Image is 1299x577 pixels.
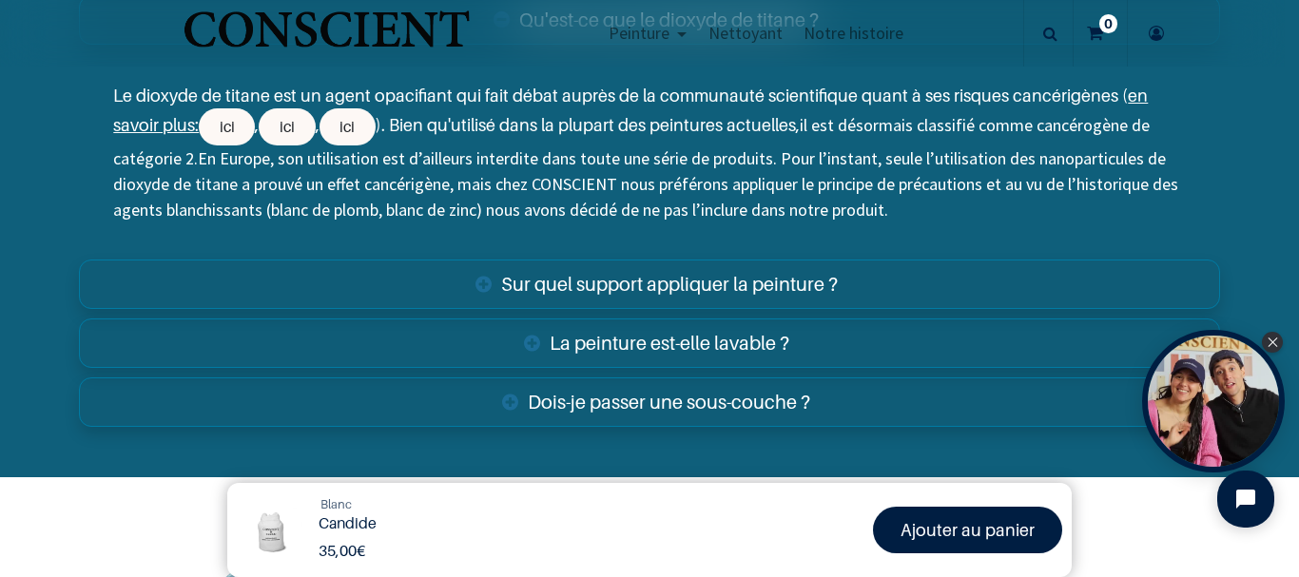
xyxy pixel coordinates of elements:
span: il est désormais classifié comme cancérogène de catégorie 2. [113,114,1150,168]
a: ici [199,108,255,144]
sup: 0 [1099,14,1117,33]
a: La peinture est-elle lavable ? [79,318,1219,368]
a: Ajouter au panier [873,507,1062,553]
a: ici [320,108,376,144]
img: Product Image [237,492,308,564]
p: Le dioxyde de titane est un agent opacifiant qui fait débat auprès de la communauté scientifique ... [113,83,1185,221]
div: Open Tolstoy widget [1142,330,1285,472]
div: Open Tolstoy [1142,330,1285,472]
iframe: Tidio Chat [1201,454,1290,544]
font: Ajouter au panier [901,520,1035,540]
span: Nettoyant [708,22,783,44]
a: Dois-je passer une sous-couche ? [79,377,1219,427]
span: Peinture [609,22,669,44]
a: Blanc [320,495,352,514]
div: Tolstoy bubble widget [1142,330,1285,472]
span: En Europe, son utilisation est d’ailleurs interdite dans toute une série de produits. Pour l’inst... [113,147,1178,221]
a: Sur quel support appliquer la peinture ? [79,260,1219,309]
span: 35,00 [319,541,357,560]
div: Close Tolstoy widget [1262,332,1283,353]
span: Blanc [320,496,352,511]
a: ici [259,108,315,144]
h1: Candide [319,514,660,532]
b: € [319,541,365,560]
span: Notre histoire [804,22,903,44]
